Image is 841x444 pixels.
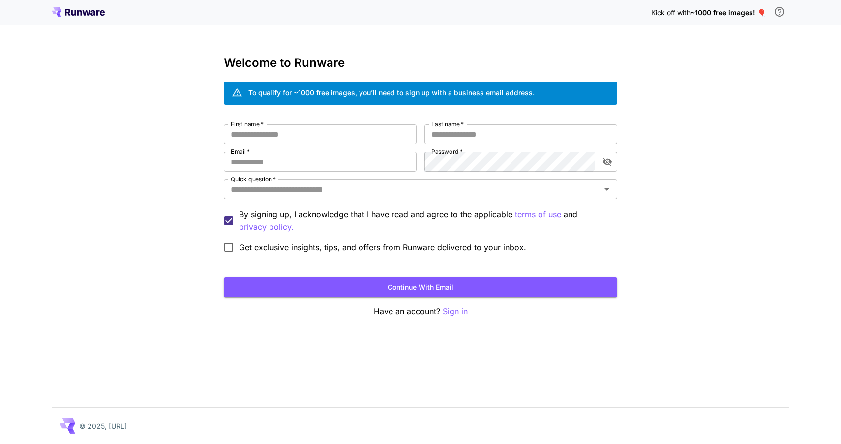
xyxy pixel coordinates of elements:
p: terms of use [515,208,561,221]
button: Sign in [443,305,468,318]
button: By signing up, I acknowledge that I have read and agree to the applicable and privacy policy. [515,208,561,221]
button: In order to qualify for free credit, you need to sign up with a business email address and click ... [770,2,789,22]
label: Email [231,148,250,156]
label: Last name [431,120,464,128]
p: Have an account? [224,305,617,318]
span: Kick off with [651,8,691,17]
h3: Welcome to Runware [224,56,617,70]
button: Open [600,182,614,196]
button: Continue with email [224,277,617,297]
span: ~1000 free images! 🎈 [691,8,766,17]
label: Quick question [231,175,276,183]
p: privacy policy. [239,221,294,233]
div: To qualify for ~1000 free images, you’ll need to sign up with a business email address. [248,88,535,98]
span: Get exclusive insights, tips, and offers from Runware delivered to your inbox. [239,241,526,253]
label: First name [231,120,264,128]
p: © 2025, [URL] [79,421,127,431]
p: By signing up, I acknowledge that I have read and agree to the applicable and [239,208,609,233]
label: Password [431,148,463,156]
button: toggle password visibility [599,153,616,171]
button: By signing up, I acknowledge that I have read and agree to the applicable terms of use and [239,221,294,233]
